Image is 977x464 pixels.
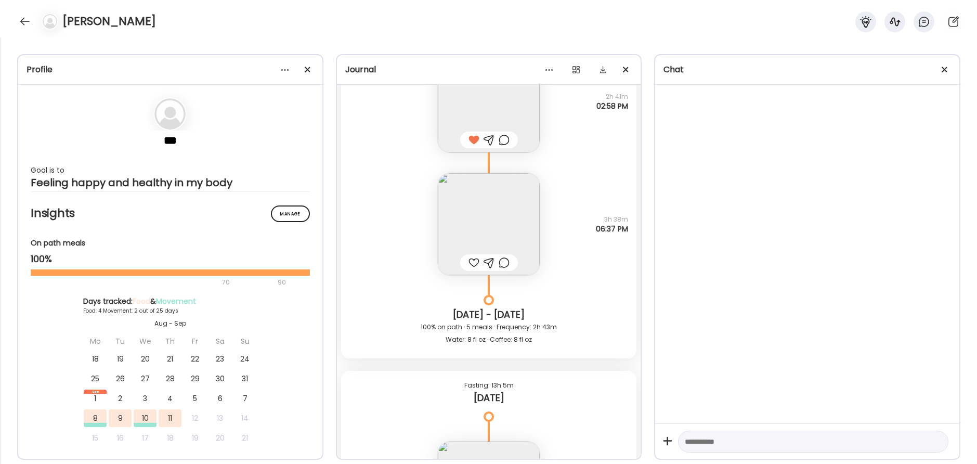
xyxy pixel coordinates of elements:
div: Sep [84,390,107,394]
div: 1 [84,390,107,407]
div: 6 [209,390,231,407]
div: 17 [134,429,157,447]
div: 31 [233,370,256,388]
span: Food [133,296,150,306]
img: bg-avatar-default.svg [43,14,57,29]
div: 21 [159,350,181,368]
div: Th [159,332,181,350]
div: 26 [109,370,132,388]
div: 70 [31,276,275,289]
h4: [PERSON_NAME] [62,13,156,30]
span: Movement [156,296,196,306]
div: Tu [109,332,132,350]
span: 06:37 PM [596,224,628,234]
div: 10 [134,409,157,427]
div: 22 [184,350,206,368]
div: Chat [663,63,951,76]
div: 19 [184,429,206,447]
div: Aug - Sep [83,319,257,328]
div: 14 [233,409,256,427]
div: 13 [209,409,231,427]
div: 12 [184,409,206,427]
div: 28 [159,370,181,388]
div: 20 [134,350,157,368]
div: Manage [271,205,310,222]
div: 100% on path · 5 meals · Frequency: 2h 43m Water: 8 fl oz · Coffee: 8 fl oz [349,321,629,346]
div: 5 [184,390,206,407]
div: 29 [184,370,206,388]
div: Feeling happy and healthy in my body [31,176,310,189]
div: Fr [184,332,206,350]
div: 23 [209,350,231,368]
div: 9 [109,409,132,427]
div: 3 [134,390,157,407]
div: Sa [209,332,231,350]
div: 100% [31,253,310,265]
img: bg-avatar-default.svg [154,98,186,130]
div: 21 [233,429,256,447]
div: 90 [277,276,287,289]
div: 20 [209,429,231,447]
div: 15 [84,429,107,447]
div: We [134,332,157,350]
div: Goal is to [31,164,310,176]
div: 7 [233,390,256,407]
img: images%2FXCPDlGnWx9QfyCmOe080ZI2EizI3%2F3Rv9ZMlzb61PPkr2RrTg%2Fir04pp879dKoF8EIG8p8_240 [438,173,540,275]
div: 18 [159,429,181,447]
div: 4 [159,390,181,407]
div: On path meals [31,238,310,249]
div: 27 [134,370,157,388]
div: Journal [345,63,633,76]
div: 30 [209,370,231,388]
div: Su [233,332,256,350]
h2: Insights [31,205,310,221]
div: Food: 4 Movement: 2 out of 25 days [83,307,257,315]
div: Fasting: 13h 5m [349,379,629,392]
div: 16 [109,429,132,447]
div: Mo [84,332,107,350]
div: 19 [109,350,132,368]
div: 25 [84,370,107,388]
div: 8 [84,409,107,427]
span: 2h 41m [596,92,628,101]
div: 24 [233,350,256,368]
span: 02:58 PM [596,101,628,111]
div: [DATE] [349,392,629,404]
div: [DATE] - [DATE] [349,308,629,321]
div: 11 [159,409,181,427]
div: 2 [109,390,132,407]
div: Days tracked: & [83,296,257,307]
img: images%2FXCPDlGnWx9QfyCmOe080ZI2EizI3%2FSpiv7EmUzMfQDql5KPgW%2FfbFqev6wSXbQo0qhycRJ_240 [438,50,540,152]
span: 3h 38m [596,215,628,224]
div: 18 [84,350,107,368]
div: Profile [27,63,314,76]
